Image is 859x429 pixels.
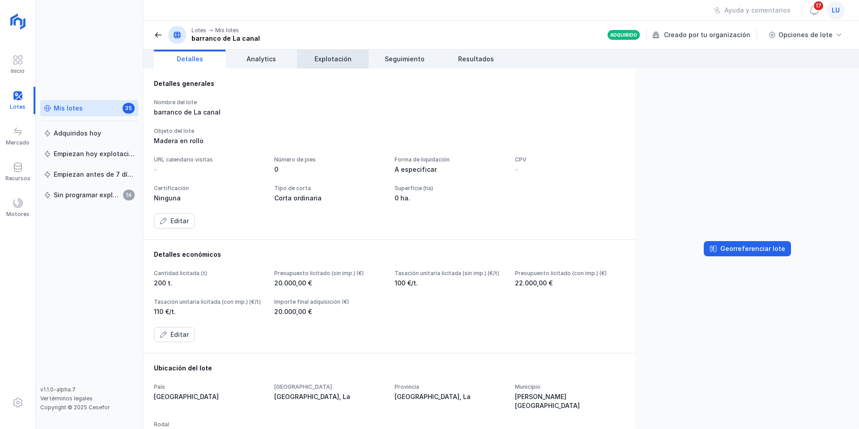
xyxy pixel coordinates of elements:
[395,383,504,391] div: Provincia
[40,166,138,183] a: Empiezan antes de 7 días
[7,10,29,33] img: logoRight.svg
[440,50,512,68] a: Resultados
[154,250,625,259] div: Detalles económicos
[154,108,264,117] div: barranco de La canal
[274,279,384,288] div: 20.000,00 €
[40,386,138,393] div: v1.1.0-alpha.7
[778,30,833,39] div: Opciones de lote
[385,55,425,64] span: Seguimiento
[369,50,440,68] a: Seguimiento
[154,392,264,401] div: [GEOGRAPHIC_DATA]
[154,50,225,68] a: Detalles
[154,270,264,277] div: Cantidad licitada (t)
[154,298,264,306] div: Tasación unitaria licitada (con imp.) (€/t)
[154,327,195,342] button: Editar
[274,270,384,277] div: Presupuesto licitado (sin imp.) (€)
[6,139,30,146] div: Mercado
[6,211,30,218] div: Motores
[154,383,264,391] div: País
[515,156,625,163] div: CPV
[225,50,297,68] a: Analytics
[720,244,785,253] div: Georreferenciar lote
[40,187,138,203] a: Sin programar explotación14
[274,156,384,163] div: Número de pies
[724,6,791,15] div: Ayuda y comentarios
[515,270,625,277] div: Presupuesto licitado (con imp.) (€)
[40,395,93,402] a: Ver términos legales
[274,194,384,203] div: Corta ordinaria
[154,165,157,174] div: -
[515,165,518,174] div: -
[832,6,840,15] span: lu
[515,392,625,410] div: [PERSON_NAME][GEOGRAPHIC_DATA]
[154,185,264,192] div: Certificación
[170,217,189,225] div: Editar
[395,392,504,401] div: [GEOGRAPHIC_DATA], La
[395,165,504,174] div: A especificar
[177,55,203,64] span: Detalles
[610,32,637,38] div: Adquirido
[154,279,264,288] div: 200 t.
[154,79,625,88] div: Detalles generales
[40,146,138,162] a: Empiezan hoy explotación
[11,68,25,75] div: Inicio
[154,99,264,106] div: Nombre del lote
[154,127,625,135] div: Objeto del lote
[704,241,791,256] button: Georreferenciar lote
[274,392,384,401] div: [GEOGRAPHIC_DATA], La
[154,364,625,373] div: Ubicación del lote
[708,3,796,18] button: Ayuda y comentarios
[154,307,264,316] div: 110 €/t.
[395,270,504,277] div: Tasación unitaria licitada (sin imp.) (€/t)
[5,175,30,182] div: Recursos
[274,298,384,306] div: Importe final adquisición (€)
[395,156,504,163] div: Forma de liquidación
[247,55,276,64] span: Analytics
[54,170,135,179] div: Empiezan antes de 7 días
[652,28,758,42] div: Creado por tu organización
[54,129,101,138] div: Adquiridos hoy
[170,330,189,339] div: Editar
[154,194,264,203] div: Ninguna
[154,136,625,145] div: Madera en rollo
[515,279,625,288] div: 22.000,00 €
[40,100,138,116] a: Mis lotes35
[123,190,135,200] span: 14
[315,55,352,64] span: Explotación
[191,34,260,43] div: barranco de La canal
[274,165,384,174] div: 0
[395,185,504,192] div: Superficie (ha)
[813,0,824,11] span: 17
[215,27,239,34] div: Mis lotes
[154,421,264,428] div: Rodal
[515,383,625,391] div: Municipio
[40,125,138,141] a: Adquiridos hoy
[54,104,83,113] div: Mis lotes
[274,307,384,316] div: 20.000,00 €
[395,279,504,288] div: 100 €/t.
[191,27,206,34] div: Lotes
[274,185,384,192] div: Tipo de corta
[54,191,120,200] div: Sin programar explotación
[54,149,135,158] div: Empiezan hoy explotación
[274,383,384,391] div: [GEOGRAPHIC_DATA]
[40,404,138,411] div: Copyright © 2025 Cesefor
[458,55,494,64] span: Resultados
[395,194,504,203] div: 0 ha.
[297,50,369,68] a: Explotación
[154,213,195,229] button: Editar
[154,156,264,163] div: URL calendario visitas
[123,103,135,114] span: 35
